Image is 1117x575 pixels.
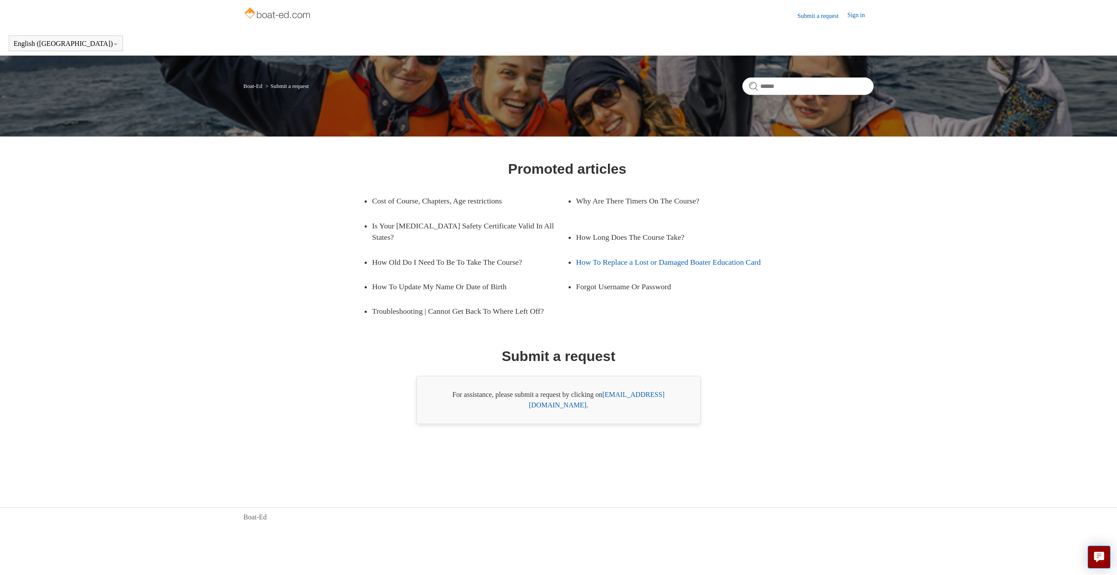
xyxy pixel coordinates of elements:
a: How Old Do I Need To Be To Take The Course? [372,250,554,274]
a: Boat-Ed [243,512,267,522]
a: Submit a request [797,11,847,21]
h1: Submit a request [502,346,615,367]
a: Cost of Course, Chapters, Age restrictions [372,189,554,213]
a: How To Replace a Lost or Damaged Boater Education Card [576,250,771,274]
li: Submit a request [264,83,309,89]
input: Search [742,77,874,95]
div: For assistance, please submit a request by clicking on . [416,376,701,424]
a: Troubleshooting | Cannot Get Back To Where Left Off? [372,299,567,323]
h1: Promoted articles [508,158,626,179]
a: Is Your [MEDICAL_DATA] Safety Certificate Valid In All States? [372,214,567,250]
a: Why Are There Timers On The Course? [576,189,758,213]
button: Live chat [1088,546,1110,568]
a: How Long Does The Course Take? [576,225,758,249]
a: How To Update My Name Or Date of Birth [372,274,554,299]
li: Boat-Ed [243,83,264,89]
img: Boat-Ed Help Center home page [243,5,313,23]
a: Forgot Username Or Password [576,274,758,299]
a: Sign in [847,11,874,21]
button: English ([GEOGRAPHIC_DATA]) [14,40,118,48]
a: Boat-Ed [243,83,262,89]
